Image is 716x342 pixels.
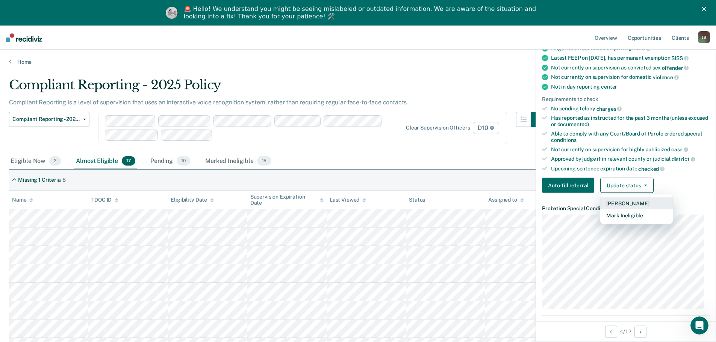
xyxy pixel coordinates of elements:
[698,31,710,43] div: J B
[74,153,137,170] div: Almost Eligible
[12,197,33,203] div: Name
[12,116,80,122] span: Compliant Reporting - 2025 Policy
[600,209,673,221] button: Mark Ineligible
[551,131,710,143] div: Able to comply with any Court/Board of Parole ordered special
[9,59,707,65] a: Home
[632,45,650,51] span: 2025
[122,156,135,166] span: 17
[671,55,688,61] span: SISS
[330,197,366,203] div: Last Viewed
[551,165,710,172] div: Upcoming sentence expiration date
[605,325,617,337] button: Previous Opportunity
[672,156,695,162] span: district
[488,197,524,203] div: Assigned to
[596,105,622,111] span: charges
[91,197,118,203] div: TDOC ID
[671,146,688,152] span: case
[557,121,589,127] span: documented)
[551,105,710,112] div: No pending felony
[18,177,61,183] div: Missing 1 Criteria
[149,153,192,170] div: Pending
[551,156,710,163] div: Approved by judge if in relevant county or judicial
[551,64,710,71] div: Not currently on supervision as convicted sex
[551,74,710,81] div: Not currently on supervision for domestic
[62,177,66,183] div: 8
[166,7,178,19] img: Profile image for Kim
[653,74,679,80] span: violence
[551,55,710,62] div: Latest FEEP on [DATE], has permanent exemption
[6,33,42,42] img: Recidiviz
[690,316,708,334] iframe: Intercom live chat
[626,26,663,50] a: Opportunities
[204,153,272,170] div: Marked Ineligible
[406,125,470,131] div: Clear supervision officers
[177,156,190,166] span: 10
[551,115,710,128] div: Has reported as instructed for the past 3 months (unless excused or
[601,84,617,90] span: center
[662,65,689,71] span: offender
[634,325,646,337] button: Next Opportunity
[593,26,619,50] a: Overview
[409,197,425,203] div: Status
[600,178,653,193] button: Update status
[542,178,594,193] button: Auto-fill referral
[702,7,709,11] div: Close
[551,84,710,90] div: Not in day reporting
[257,156,271,166] span: 15
[171,197,214,203] div: Eligibility Date
[551,137,577,143] span: conditions
[542,205,710,212] dt: Probation Special Conditions
[49,156,61,166] span: 2
[9,153,62,170] div: Eligible Now
[670,26,690,50] a: Clients
[9,77,546,99] div: Compliant Reporting - 2025 Policy
[551,146,710,153] div: Not currently on supervision for highly publicized
[600,197,673,209] button: [PERSON_NAME]
[542,178,597,193] a: Auto-fill referral
[542,96,710,102] div: Requirements to check
[536,321,716,341] div: 4 / 17
[473,122,499,134] span: D10
[250,194,324,206] div: Supervision Expiration Date
[184,5,539,20] div: 🚨 Hello! We understand you might be seeing mislabeled or outdated information. We are aware of th...
[9,99,408,106] p: Compliant Reporting is a level of supervision that uses an interactive voice recognition system, ...
[638,166,665,172] span: checked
